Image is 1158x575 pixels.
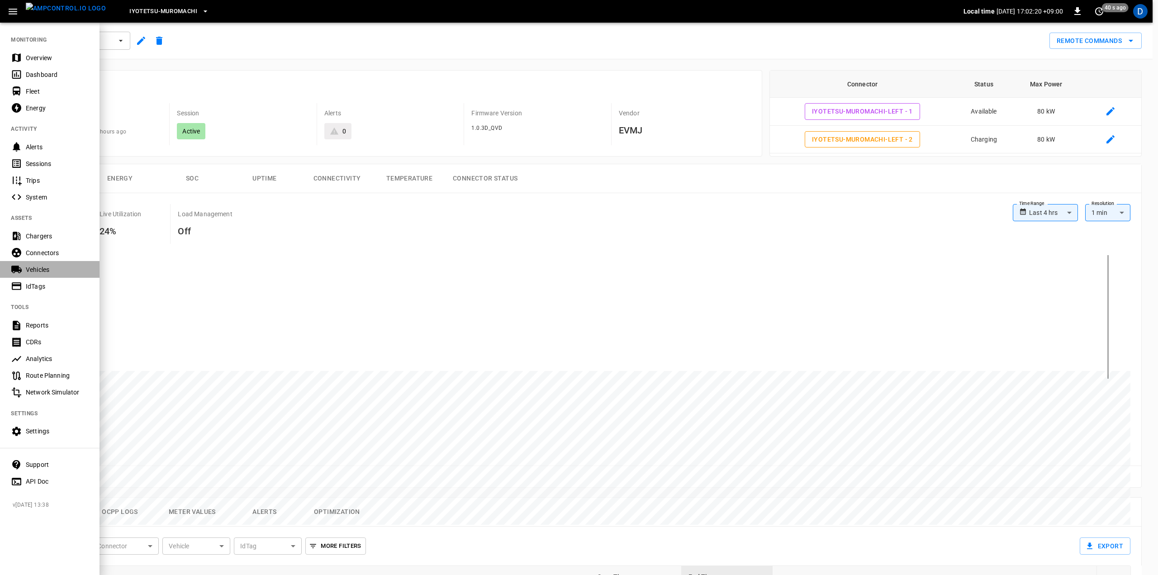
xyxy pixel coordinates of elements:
[26,354,89,363] div: Analytics
[26,159,89,168] div: Sessions
[26,70,89,79] div: Dashboard
[26,176,89,185] div: Trips
[13,501,92,510] span: v [DATE] 13:38
[26,265,89,274] div: Vehicles
[1102,3,1129,12] span: 40 s ago
[26,104,89,113] div: Energy
[26,232,89,241] div: Chargers
[26,477,89,486] div: API Doc
[26,3,106,14] img: ampcontrol.io logo
[1092,4,1106,19] button: set refresh interval
[26,143,89,152] div: Alerts
[26,321,89,330] div: Reports
[26,388,89,397] div: Network Simulator
[1133,4,1148,19] div: profile-icon
[963,7,995,16] p: Local time
[26,193,89,202] div: System
[26,87,89,96] div: Fleet
[26,427,89,436] div: Settings
[26,248,89,257] div: Connectors
[26,337,89,347] div: CDRs
[26,282,89,291] div: IdTags
[129,6,197,17] span: Iyotetsu-Muromachi
[26,53,89,62] div: Overview
[26,371,89,380] div: Route Planning
[26,460,89,469] div: Support
[997,7,1063,16] p: [DATE] 17:02:20 +09:00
